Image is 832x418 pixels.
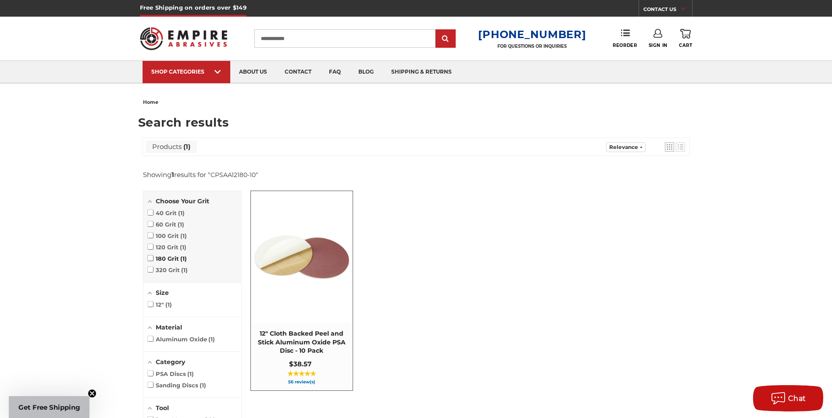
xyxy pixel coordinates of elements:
span: Chat [788,394,806,403]
span: Relevance [609,144,638,150]
div: Showing results for " " [143,170,258,179]
span: Cart [679,43,692,48]
a: View Products Tab [146,141,197,153]
a: View list mode [676,142,685,152]
span: 100 Grit [148,232,187,239]
span: 1 [180,244,186,251]
span: 1 [182,142,190,151]
span: 180 Grit [148,255,187,262]
a: CONTACT US [643,4,692,17]
button: Chat [753,385,823,411]
span: 320 Grit [148,266,188,273]
span: 12" Cloth Backed Peel and Stick Aluminum Oxide PSA Disc - 10 Pack [255,329,348,355]
span: Category [156,358,185,366]
a: contact [276,61,320,83]
span: 120 Grit [148,244,187,251]
span: Tool [156,404,169,412]
span: 1 [208,336,215,343]
a: Reorder [613,29,637,48]
a: CPSAA12180-10 [211,171,256,179]
span: Get Free Shipping [18,403,80,411]
button: Close teaser [88,389,96,398]
span: 1 [187,370,194,377]
span: home [143,99,158,105]
a: shipping & returns [382,61,461,83]
img: 12 inch Aluminum Oxide PSA Sanding Disc with Cloth Backing [251,207,352,308]
span: 60 Grit [148,221,185,228]
span: 1 [165,301,172,308]
b: 1 [171,170,174,179]
span: 1 [181,266,188,273]
a: faq [320,61,350,83]
a: [PHONE_NUMBER] [478,28,586,41]
span: 1 [180,232,187,239]
a: blog [350,61,382,83]
div: SHOP CATEGORIES [151,68,221,75]
span: Aluminum Oxide [148,336,215,343]
span: 1 [178,221,184,228]
span: Choose Your Grit [156,197,209,205]
a: 12" Cloth Backed Peel and Stick Aluminum Oxide PSA Disc - 10 Pack [251,191,353,390]
span: Sanding Discs [148,382,207,389]
span: 1 [180,255,187,262]
span: PSA Discs [148,370,194,377]
h1: Search results [138,117,694,128]
span: Reorder [613,43,637,48]
span: $38.57 [289,360,311,368]
a: Sort options [606,142,646,152]
span: Size [156,289,169,297]
img: Empire Abrasives [140,21,228,56]
a: View grid mode [665,142,674,152]
span: 56 review(s) [255,380,348,384]
a: about us [230,61,276,83]
a: Cart [679,29,692,48]
span: Material [156,323,182,331]
span: 1 [200,382,206,389]
span: ★★★★★ [287,370,316,377]
span: Sign In [649,43,668,48]
div: Get Free ShippingClose teaser [9,396,89,418]
span: 40 Grit [148,209,185,216]
span: 1 [178,209,185,216]
span: 12" [148,301,172,308]
p: FOR QUESTIONS OR INQUIRIES [478,43,586,49]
